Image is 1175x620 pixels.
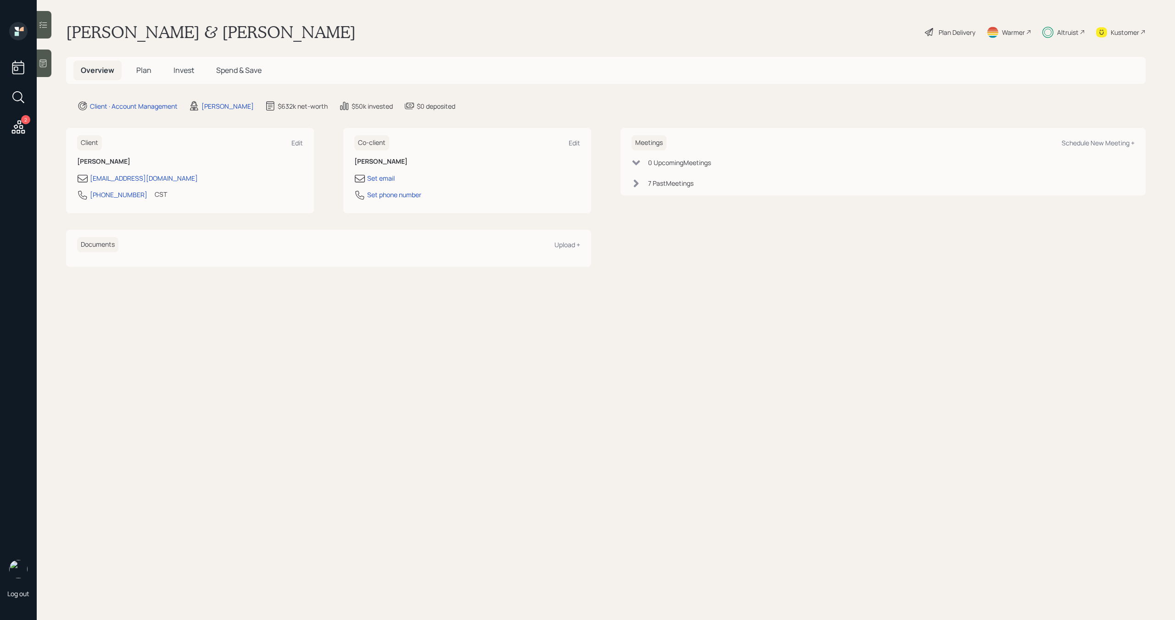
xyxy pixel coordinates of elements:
[90,101,178,111] div: Client · Account Management
[216,65,262,75] span: Spend & Save
[77,135,102,150] h6: Client
[632,135,666,150] h6: Meetings
[90,190,147,199] div: [PHONE_NUMBER]
[278,101,328,111] div: $632k net-worth
[417,101,455,111] div: $0 deposited
[66,22,356,42] h1: [PERSON_NAME] & [PERSON_NAME]
[90,173,198,183] div: [EMAIL_ADDRESS][DOMAIN_NAME]
[7,589,29,598] div: Log out
[352,101,393,111] div: $50k invested
[554,240,580,249] div: Upload +
[201,101,254,111] div: [PERSON_NAME]
[648,178,694,188] div: 7 Past Meeting s
[77,158,303,166] h6: [PERSON_NAME]
[354,135,389,150] h6: Co-client
[367,173,395,183] div: Set email
[291,138,303,147] div: Edit
[21,115,30,124] div: 2
[354,158,580,166] h6: [PERSON_NAME]
[1002,28,1025,37] div: Warmer
[569,138,580,147] div: Edit
[1111,28,1139,37] div: Kustomer
[367,190,421,199] div: Set phone number
[9,560,28,578] img: michael-russo-headshot.png
[81,65,114,75] span: Overview
[77,237,118,252] h6: Documents
[136,65,151,75] span: Plan
[648,158,711,167] div: 0 Upcoming Meeting s
[1062,138,1135,147] div: Schedule New Meeting +
[1057,28,1079,37] div: Altruist
[173,65,194,75] span: Invest
[939,28,975,37] div: Plan Delivery
[155,189,167,199] div: CST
